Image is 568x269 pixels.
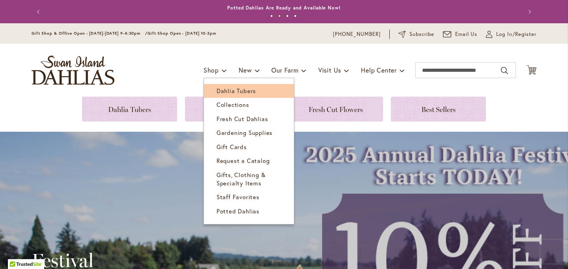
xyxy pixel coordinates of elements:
span: Log In/Register [496,30,536,38]
span: Dahlia Tubers [217,87,256,95]
button: 3 of 4 [286,15,289,17]
button: 2 of 4 [278,15,281,17]
span: Shop [204,66,219,74]
span: Visit Us [318,66,341,74]
span: Fresh Cut Dahlias [217,115,268,123]
span: Request a Catalog [217,157,270,164]
a: Email Us [443,30,478,38]
span: Gift Shop Open - [DATE] 10-3pm [148,31,216,36]
span: Collections [217,101,249,108]
span: Gardening Supplies [217,129,273,136]
span: Help Center [361,66,397,74]
a: store logo [32,56,114,85]
span: Gift Shop & Office Open - [DATE]-[DATE] 9-4:30pm / [32,31,148,36]
span: Staff Favorites [217,193,260,201]
a: [PHONE_NUMBER] [333,30,381,38]
span: Potted Dahlias [217,207,260,215]
button: Previous [32,4,47,20]
a: Log In/Register [486,30,536,38]
span: Subscribe [409,30,434,38]
span: Email Us [455,30,478,38]
a: Potted Dahlias Are Ready and Available Now! [227,5,341,11]
button: 4 of 4 [294,15,297,17]
span: New [239,66,252,74]
button: 1 of 4 [270,15,273,17]
a: Subscribe [398,30,434,38]
span: Gifts, Clothing & Specialty Items [217,171,266,187]
span: Our Farm [271,66,298,74]
button: Next [521,4,536,20]
a: Gift Cards [204,140,294,154]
